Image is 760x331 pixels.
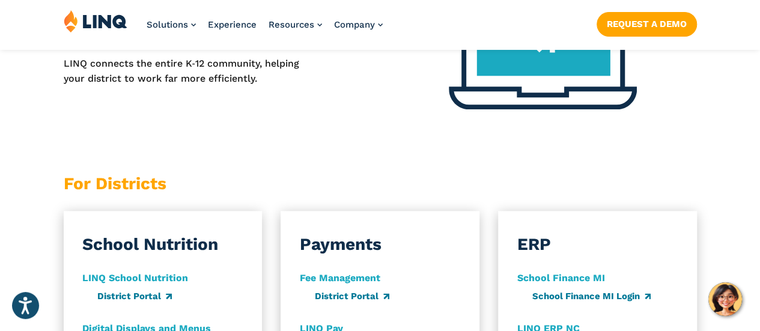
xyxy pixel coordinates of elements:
strong: LINQ School Nutrition [82,272,188,284]
nav: Primary Navigation [147,10,383,49]
a: District Portal [97,291,172,302]
button: Hello, have a question? Let’s chat. [708,282,742,316]
strong: Fee Management [300,272,380,284]
h3: ERP [517,232,551,257]
a: Experience [208,19,257,30]
span: Company [334,19,375,30]
strong: School Finance MI [517,272,605,284]
h3: For Districts [64,172,262,196]
span: Resources [269,19,314,30]
h3: School Nutrition [82,232,218,257]
a: Solutions [147,19,196,30]
nav: Button Navigation [597,10,697,36]
a: Request a Demo [597,12,697,36]
a: School Finance MI Login [532,291,651,302]
a: Company [334,19,383,30]
p: LINQ connects the entire K‑12 community, helping your district to work far more efficiently. [64,56,317,86]
a: District Portal [315,291,389,302]
span: Solutions [147,19,188,30]
a: Resources [269,19,322,30]
h3: Payments [300,232,382,257]
img: LINQ | K‑12 Software [64,10,127,32]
